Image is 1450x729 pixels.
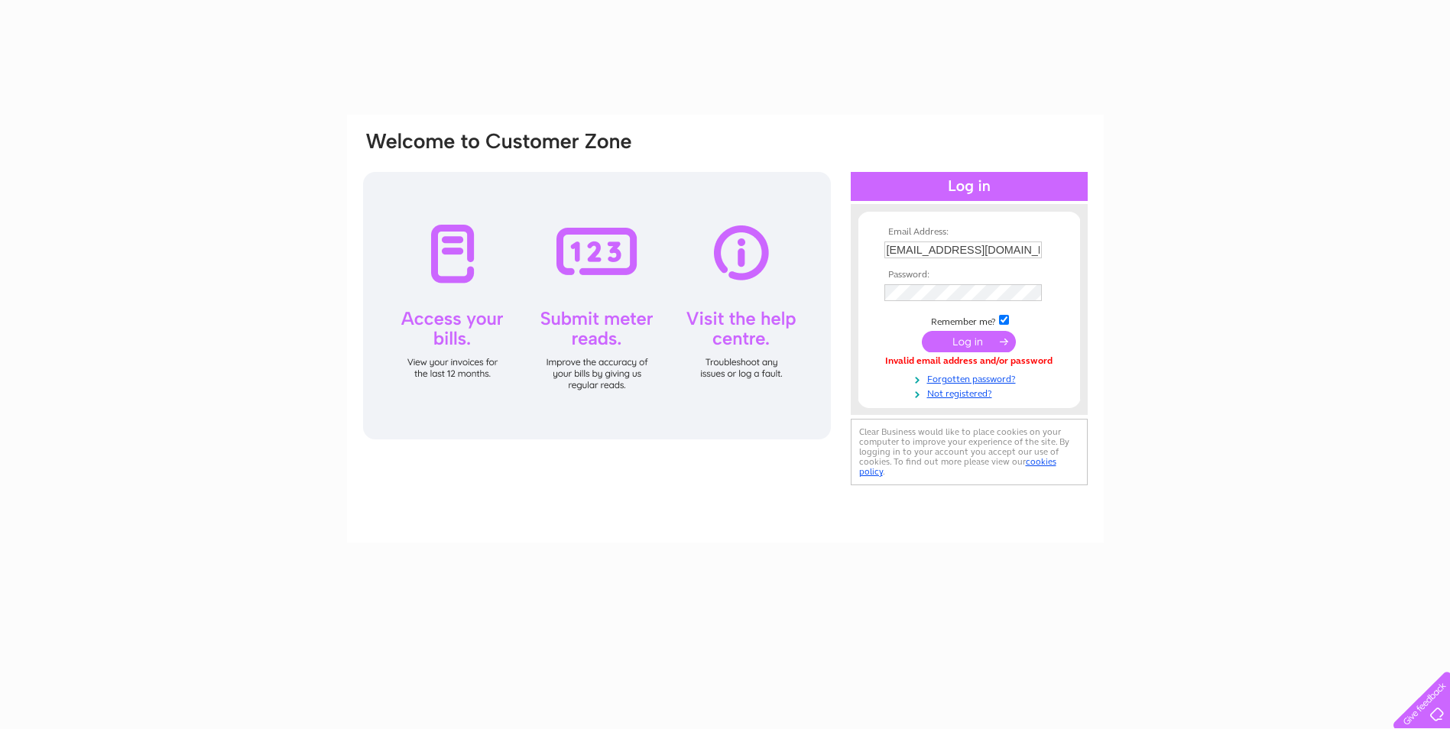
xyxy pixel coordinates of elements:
[851,419,1088,485] div: Clear Business would like to place cookies on your computer to improve your experience of the sit...
[881,313,1058,328] td: Remember me?
[884,371,1058,385] a: Forgotten password?
[922,331,1016,352] input: Submit
[881,227,1058,238] th: Email Address:
[884,385,1058,400] a: Not registered?
[881,270,1058,280] th: Password:
[884,356,1054,367] div: Invalid email address and/or password
[859,456,1056,477] a: cookies policy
